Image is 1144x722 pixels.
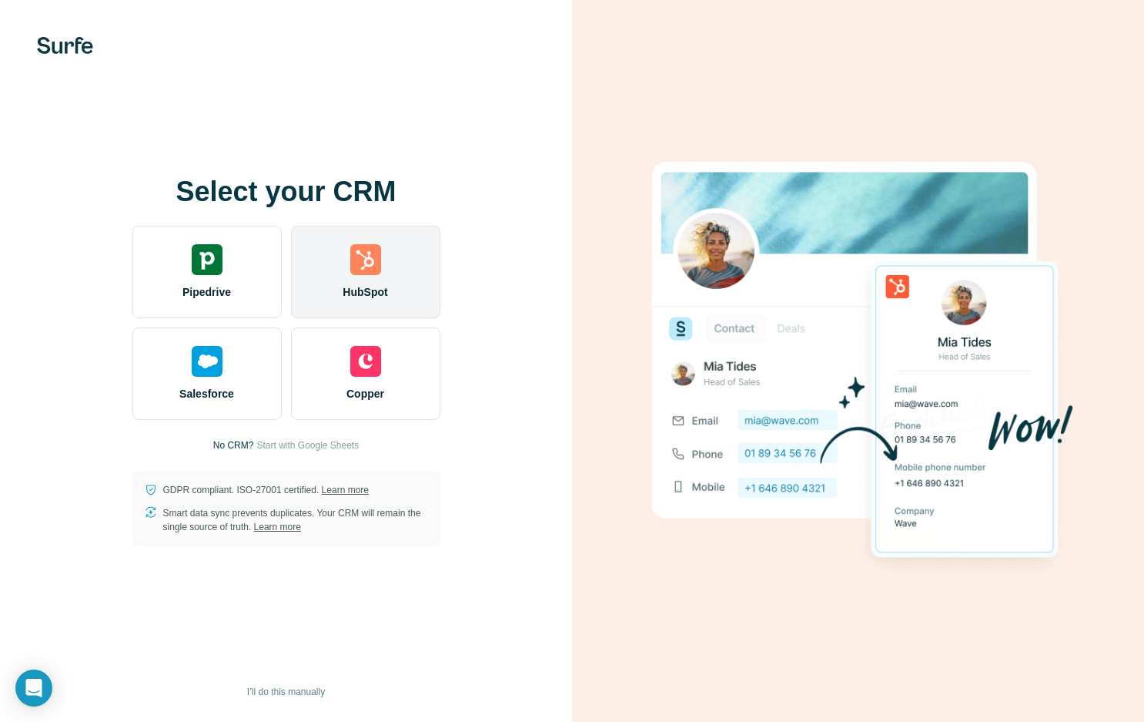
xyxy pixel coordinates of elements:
[346,386,384,401] span: Copper
[256,438,359,452] button: Start with Google Sheets
[132,176,440,207] h1: Select your CRM
[350,244,381,275] img: hubspot's logo
[163,506,428,534] p: Smart data sync prevents duplicates. Your CRM will remain the single source of truth.
[343,284,387,300] span: HubSpot
[37,37,93,54] img: Surfe's logo
[192,346,222,377] img: salesforce's logo
[254,522,301,532] a: Learn more
[350,346,381,377] img: copper's logo
[182,284,231,300] span: Pipedrive
[192,244,222,275] img: pipedrive's logo
[236,680,336,704] button: I’ll do this manually
[163,483,369,497] p: GDPR compliant. ISO-27001 certified.
[643,138,1074,585] img: HUBSPOT image
[179,386,234,401] span: Salesforce
[15,670,52,707] div: Open Intercom Messenger
[247,685,325,699] span: I’ll do this manually
[322,485,369,495] a: Learn more
[213,438,254,452] p: No CRM?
